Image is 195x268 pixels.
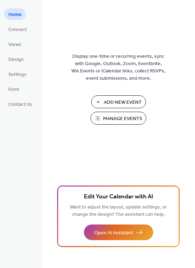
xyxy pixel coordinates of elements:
a: Form [4,83,23,95]
span: Home [8,11,22,18]
span: Views [8,41,21,48]
a: Contact Us [4,98,36,110]
span: Want to adjust the layout, update settings, or change the design? The assistant can help. [70,203,167,219]
span: Form [8,86,19,93]
button: Add New Event [91,95,146,108]
a: Home [4,8,26,20]
span: Open AI Assistant [94,229,133,237]
span: Display one-time or recurring events, sync with Google, Outlook, Zoom, Eventbrite, Wix Events or ... [71,53,165,82]
span: Contact Us [8,101,32,108]
a: Settings [4,68,31,80]
a: Connect [4,23,31,35]
span: Edit Your Calendar with AI [84,192,153,202]
span: Design [8,56,24,63]
a: Design [4,53,28,65]
span: Settings [8,71,26,78]
a: Views [4,38,25,50]
button: Manage Events [91,112,146,125]
span: Add New Event [104,99,142,106]
button: Open AI Assistant [84,224,153,240]
span: Connect [8,26,27,33]
span: Manage Events [103,115,142,123]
